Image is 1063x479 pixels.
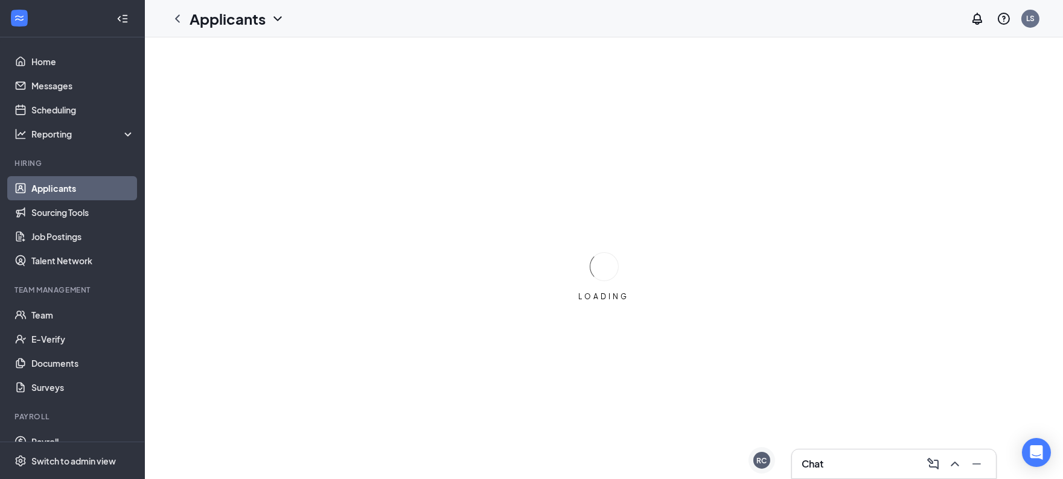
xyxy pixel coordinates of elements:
svg: Collapse [117,13,129,25]
h3: Chat [802,457,823,471]
button: Minimize [967,454,986,474]
svg: WorkstreamLogo [13,12,25,24]
a: Surveys [31,375,135,399]
a: Sourcing Tools [31,200,135,224]
button: ChevronUp [945,454,965,474]
a: Documents [31,351,135,375]
div: Team Management [14,285,132,295]
svg: Minimize [969,457,984,471]
svg: ChevronUp [948,457,962,471]
a: Team [31,303,135,327]
a: Job Postings [31,224,135,249]
button: ComposeMessage [924,454,943,474]
a: Home [31,49,135,74]
div: Hiring [14,158,132,168]
div: RC [757,455,767,466]
a: Messages [31,74,135,98]
div: LS [1026,13,1035,24]
a: Applicants [31,176,135,200]
a: Payroll [31,430,135,454]
svg: ChevronLeft [170,11,185,26]
div: Switch to admin view [31,455,116,467]
svg: Analysis [14,128,27,140]
svg: Settings [14,455,27,467]
svg: QuestionInfo [997,11,1011,26]
svg: ChevronDown [270,11,285,26]
h1: Applicants [190,8,266,29]
div: Open Intercom Messenger [1022,438,1051,467]
div: LOADING [574,291,634,302]
a: Talent Network [31,249,135,273]
div: Reporting [31,128,135,140]
svg: Notifications [970,11,985,26]
a: Scheduling [31,98,135,122]
a: E-Verify [31,327,135,351]
svg: ComposeMessage [926,457,940,471]
div: Payroll [14,411,132,422]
